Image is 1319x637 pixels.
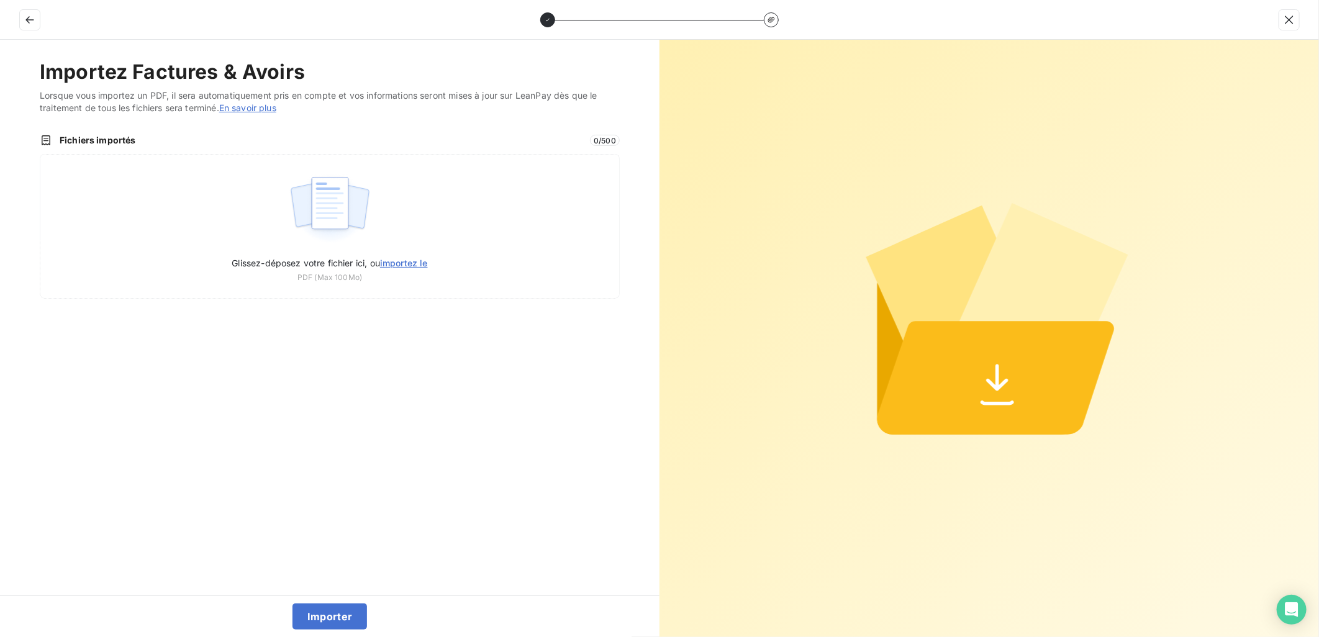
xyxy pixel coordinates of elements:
a: En savoir plus [219,102,276,113]
span: PDF (Max 100Mo) [297,272,362,283]
h2: Importez Factures & Avoirs [40,60,620,84]
img: illustration [289,169,371,249]
span: importez le [380,258,428,268]
button: Importer [292,603,368,630]
span: 0 / 500 [590,135,620,146]
span: Fichiers importés [60,134,582,147]
span: Glissez-déposez votre fichier ici, ou [232,258,427,268]
div: Open Intercom Messenger [1277,595,1307,625]
span: Lorsque vous importez un PDF, il sera automatiquement pris en compte et vos informations seront m... [40,89,620,114]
